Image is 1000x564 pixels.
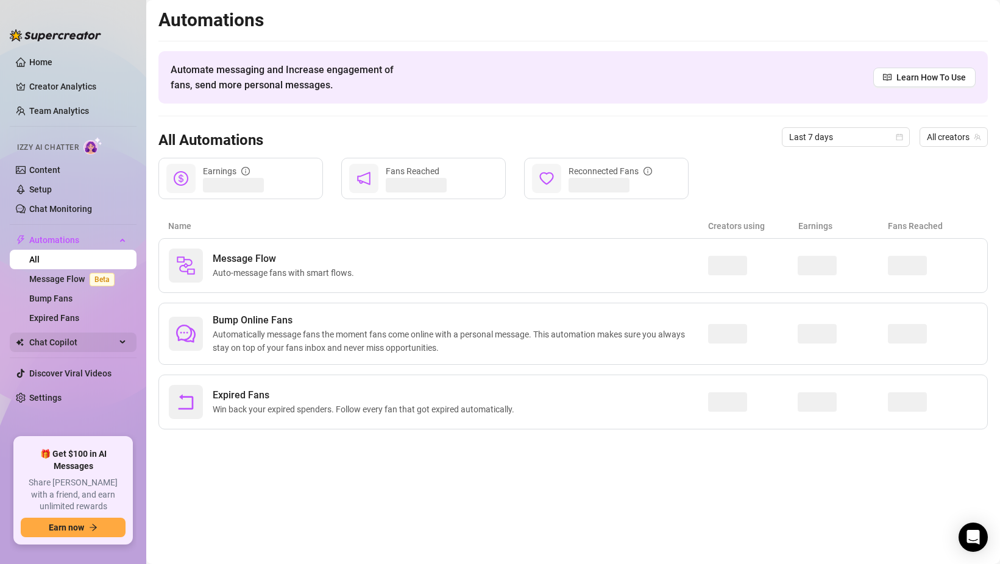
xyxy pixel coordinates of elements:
a: Message FlowBeta [29,274,119,284]
span: thunderbolt [16,235,26,245]
span: Automations [29,230,116,250]
span: Learn How To Use [896,71,966,84]
span: Automatically message fans the moment fans come online with a personal message. This automation m... [213,328,708,354]
span: heart [539,171,554,186]
span: info-circle [241,167,250,175]
span: Chat Copilot [29,333,116,352]
a: Settings [29,393,62,403]
article: Fans Reached [888,219,978,233]
span: Auto-message fans with smart flows. [213,266,359,280]
a: Bump Fans [29,294,73,303]
a: Content [29,165,60,175]
span: info-circle [644,167,652,175]
span: Share [PERSON_NAME] with a friend, and earn unlimited rewards [21,477,126,513]
span: Win back your expired spenders. Follow every fan that got expired automatically. [213,403,519,416]
span: notification [356,171,371,186]
a: Home [29,57,52,67]
span: comment [176,324,196,344]
span: Automate messaging and Increase engagement of fans, send more personal messages. [171,62,405,93]
h2: Automations [158,9,988,32]
span: Last 7 days [789,128,902,146]
a: Chat Monitoring [29,204,92,214]
a: All [29,255,40,264]
span: Message Flow [213,252,359,266]
button: Earn nowarrow-right [21,518,126,537]
img: logo-BBDzfeDw.svg [10,29,101,41]
span: Earn now [49,523,84,532]
span: Bump Online Fans [213,313,708,328]
a: Expired Fans [29,313,79,323]
span: 🎁 Get $100 in AI Messages [21,448,126,472]
span: team [974,133,981,141]
span: read [883,73,892,82]
a: Discover Viral Videos [29,368,112,378]
a: Setup [29,185,52,194]
article: Creators using [708,219,798,233]
a: Learn How To Use [873,68,976,87]
span: rollback [176,392,196,412]
a: Team Analytics [29,106,89,116]
article: Name [168,219,708,233]
div: Earnings [203,164,250,178]
img: AI Chatter [83,137,102,155]
article: Earnings [798,219,888,233]
img: svg%3e [176,256,196,275]
span: Expired Fans [213,388,519,403]
h3: All Automations [158,131,263,150]
span: Fans Reached [386,166,439,176]
div: Reconnected Fans [569,164,652,178]
span: Izzy AI Chatter [17,142,79,153]
span: calendar [896,133,903,141]
span: Beta [90,273,115,286]
img: Chat Copilot [16,338,24,347]
a: Creator Analytics [29,77,127,96]
span: dollar [174,171,188,186]
span: arrow-right [89,523,98,532]
div: Open Intercom Messenger [959,523,988,552]
span: All creators [927,128,980,146]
